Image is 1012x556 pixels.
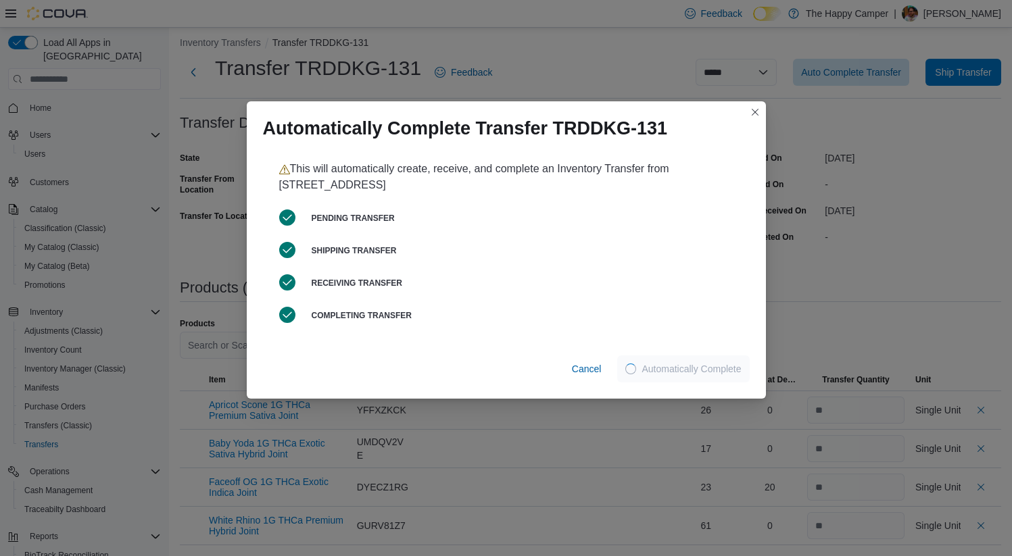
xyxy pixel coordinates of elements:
button: Cancel [567,355,607,382]
span: Loading [624,362,638,376]
h1: Automatically Complete Transfer TRDDKG-131 [263,118,668,139]
button: Closes this modal window [747,104,763,120]
h6: Completing Transfer [312,310,733,321]
h6: Shipping Transfer [312,245,733,256]
p: This will automatically create, receive, and complete an Inventory Transfer from [STREET_ADDRESS] [279,161,733,193]
span: Cancel [572,362,602,376]
button: LoadingAutomatically Complete [617,355,749,382]
h6: Receiving Transfer [312,278,733,288]
span: Automatically Complete [642,362,741,376]
h6: Pending Transfer [312,213,733,224]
